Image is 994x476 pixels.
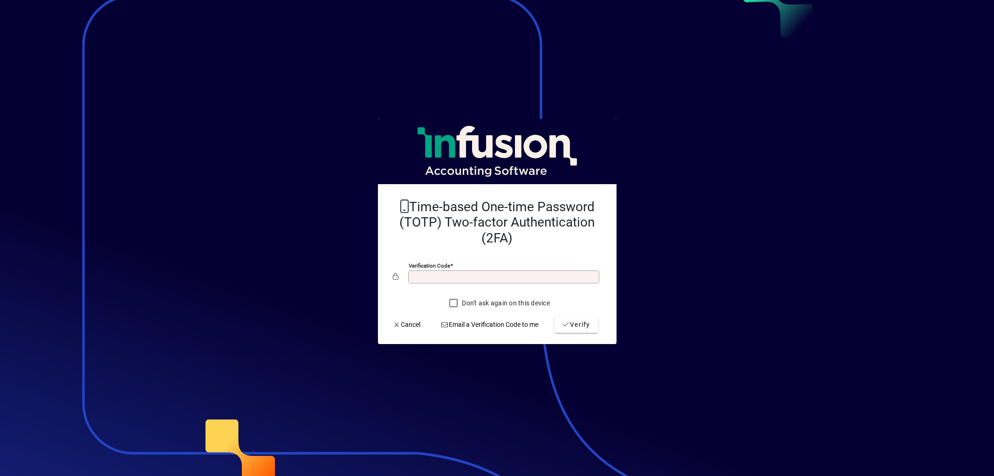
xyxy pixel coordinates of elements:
[562,320,590,330] span: Verify
[393,199,602,246] h2: Time-based One-time Password (TOTP) Two-factor Authentication (2FA)
[460,298,550,308] label: Don't ask again on this device
[389,316,425,333] button: Cancel
[409,262,450,269] mat-label: Verification code
[437,316,542,333] button: Email a Verification Code to me
[555,316,598,333] button: Verify
[440,320,538,330] span: Email a Verification Code to me
[393,320,421,330] span: Cancel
